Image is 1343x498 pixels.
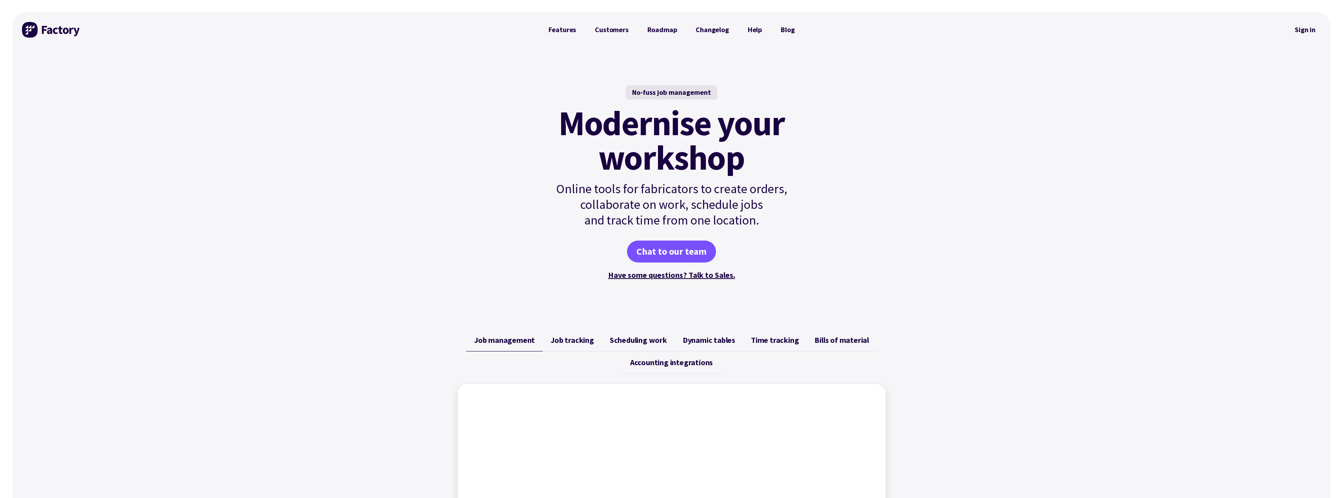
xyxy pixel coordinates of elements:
[814,335,869,345] span: Bills of material
[686,22,738,38] a: Changelog
[771,22,804,38] a: Blog
[474,335,535,345] span: Job management
[626,85,717,100] div: No-fuss job management
[638,22,687,38] a: Roadmap
[585,22,638,38] a: Customers
[683,335,735,345] span: Dynamic tables
[558,106,785,175] mark: Modernise your workshop
[539,22,804,38] nav: Primary Navigation
[610,335,667,345] span: Scheduling work
[738,22,771,38] a: Help
[551,335,594,345] span: Job tracking
[539,181,804,228] p: Online tools for fabricators to create orders, collaborate on work, schedule jobs and track time ...
[608,270,735,280] a: Have some questions? Talk to Sales.
[751,335,799,345] span: Time tracking
[630,358,713,367] span: Accounting integrations
[627,241,716,263] a: Chat to our team
[539,22,586,38] a: Features
[22,22,81,38] img: Factory
[1289,21,1321,39] a: Sign in
[1289,21,1321,39] nav: Secondary Navigation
